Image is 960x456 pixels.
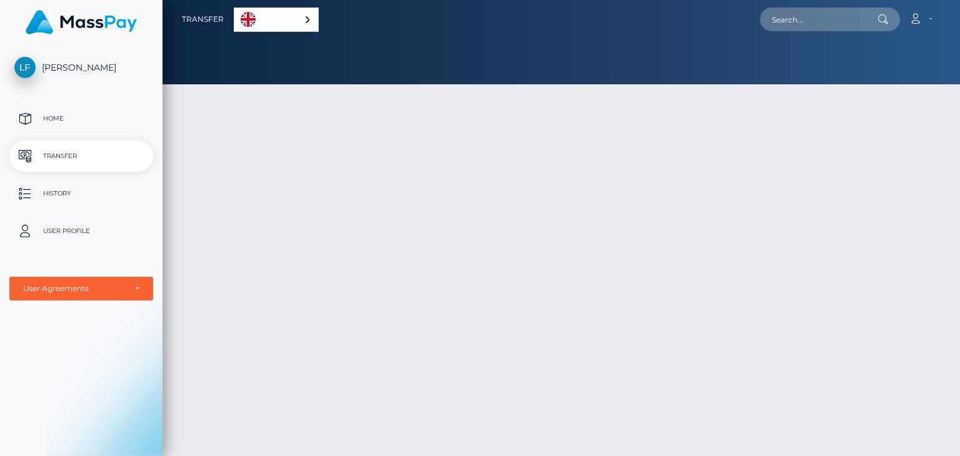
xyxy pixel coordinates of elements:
[182,6,224,32] a: Transfer
[234,7,319,32] div: Language
[234,8,318,31] a: English
[9,141,153,172] a: Transfer
[14,109,148,128] p: Home
[9,216,153,247] a: User Profile
[14,222,148,240] p: User Profile
[14,147,148,166] p: Transfer
[9,62,153,73] span: [PERSON_NAME]
[760,7,877,31] input: Search...
[23,284,126,294] div: User Agreements
[9,277,153,300] button: User Agreements
[234,7,319,32] aside: Language selected: English
[14,184,148,203] p: History
[26,10,137,34] img: MassPay
[9,178,153,209] a: History
[9,103,153,134] a: Home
